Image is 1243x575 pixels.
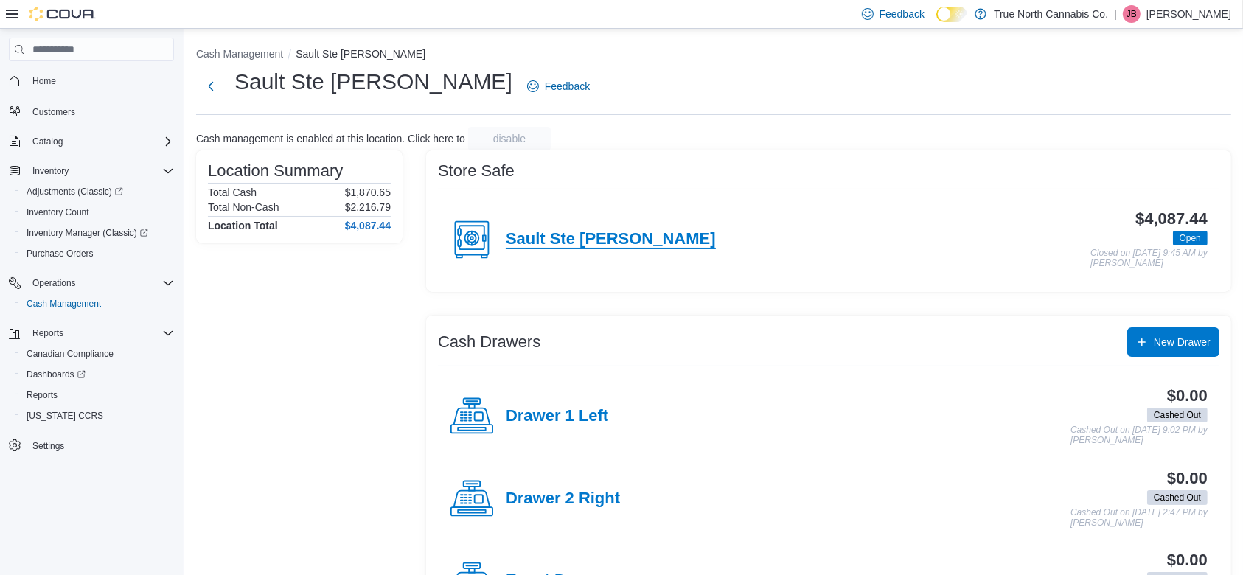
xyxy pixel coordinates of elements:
h3: $0.00 [1167,551,1208,569]
span: Inventory Manager (Classic) [21,224,174,242]
span: Cashed Out [1154,491,1201,504]
button: disable [468,127,551,150]
span: New Drawer [1154,335,1211,349]
h3: $4,087.44 [1135,210,1208,228]
a: Adjustments (Classic) [15,181,180,202]
p: | [1114,5,1117,23]
span: Washington CCRS [21,407,174,425]
span: Purchase Orders [21,245,174,262]
p: [PERSON_NAME] [1146,5,1231,23]
input: Dark Mode [936,7,967,22]
span: disable [493,131,526,146]
a: Inventory Manager (Classic) [15,223,180,243]
span: Catalog [32,136,63,147]
span: Dashboards [21,366,174,383]
a: Settings [27,437,70,455]
h4: Drawer 1 Left [506,407,608,426]
span: Customers [32,106,75,118]
span: JB [1127,5,1137,23]
a: Feedback [521,72,596,101]
a: Adjustments (Classic) [21,183,129,201]
p: Cash management is enabled at this location. Click here to [196,133,465,144]
p: $2,216.79 [345,201,391,213]
a: Inventory Manager (Classic) [21,224,154,242]
button: Purchase Orders [15,243,180,264]
span: Inventory Count [27,206,89,218]
button: Inventory [3,161,180,181]
nav: Complex example [9,64,174,495]
h6: Total Non-Cash [208,201,279,213]
span: Inventory Manager (Classic) [27,227,148,239]
a: [US_STATE] CCRS [21,407,109,425]
button: Operations [27,274,82,292]
span: Feedback [880,7,925,21]
span: Dark Mode [936,22,937,23]
button: Canadian Compliance [15,344,180,364]
a: Dashboards [21,366,91,383]
span: Dashboards [27,369,86,380]
span: Inventory Count [21,203,174,221]
span: Home [32,75,56,87]
button: Catalog [27,133,69,150]
p: Closed on [DATE] 9:45 AM by [PERSON_NAME] [1090,248,1208,268]
span: Reports [27,324,174,342]
a: Inventory Count [21,203,95,221]
h3: Store Safe [438,162,515,180]
button: Inventory [27,162,74,180]
span: Reports [27,389,58,401]
span: Canadian Compliance [21,345,174,363]
h4: Location Total [208,220,278,231]
a: Cash Management [21,295,107,313]
a: Dashboards [15,364,180,385]
span: Adjustments (Classic) [27,186,123,198]
button: Inventory Count [15,202,180,223]
h3: Location Summary [208,162,343,180]
button: Reports [15,385,180,405]
span: Feedback [545,79,590,94]
h4: Sault Ste [PERSON_NAME] [506,230,716,249]
span: Adjustments (Classic) [21,183,174,201]
span: Reports [21,386,174,404]
p: True North Cannabis Co. [994,5,1108,23]
button: Customers [3,100,180,122]
h4: Drawer 2 Right [506,489,620,509]
h3: Cash Drawers [438,333,540,351]
span: Home [27,72,174,90]
h6: Total Cash [208,187,257,198]
img: Cova [29,7,96,21]
span: Reports [32,327,63,339]
nav: An example of EuiBreadcrumbs [196,46,1231,64]
span: Catalog [27,133,174,150]
span: Customers [27,102,174,120]
a: Canadian Compliance [21,345,119,363]
span: Canadian Compliance [27,348,114,360]
a: Purchase Orders [21,245,100,262]
a: Reports [21,386,63,404]
span: Purchase Orders [27,248,94,259]
button: Cash Management [196,48,283,60]
span: Cashed Out [1147,490,1208,505]
p: Cashed Out on [DATE] 9:02 PM by [PERSON_NAME] [1070,425,1208,445]
div: Jordyn Banks [1123,5,1141,23]
span: Inventory [27,162,174,180]
button: [US_STATE] CCRS [15,405,180,426]
button: Settings [3,435,180,456]
span: [US_STATE] CCRS [27,410,103,422]
span: Cashed Out [1154,408,1201,422]
span: Open [1180,231,1201,245]
button: Cash Management [15,293,180,314]
button: Operations [3,273,180,293]
span: Cash Management [27,298,101,310]
button: New Drawer [1127,327,1219,357]
button: Catalog [3,131,180,152]
span: Inventory [32,165,69,177]
span: Cash Management [21,295,174,313]
button: Sault Ste [PERSON_NAME] [296,48,425,60]
span: Operations [27,274,174,292]
button: Reports [27,324,69,342]
span: Operations [32,277,76,289]
span: Settings [32,440,64,452]
a: Customers [27,103,81,121]
span: Cashed Out [1147,408,1208,422]
p: $1,870.65 [345,187,391,198]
